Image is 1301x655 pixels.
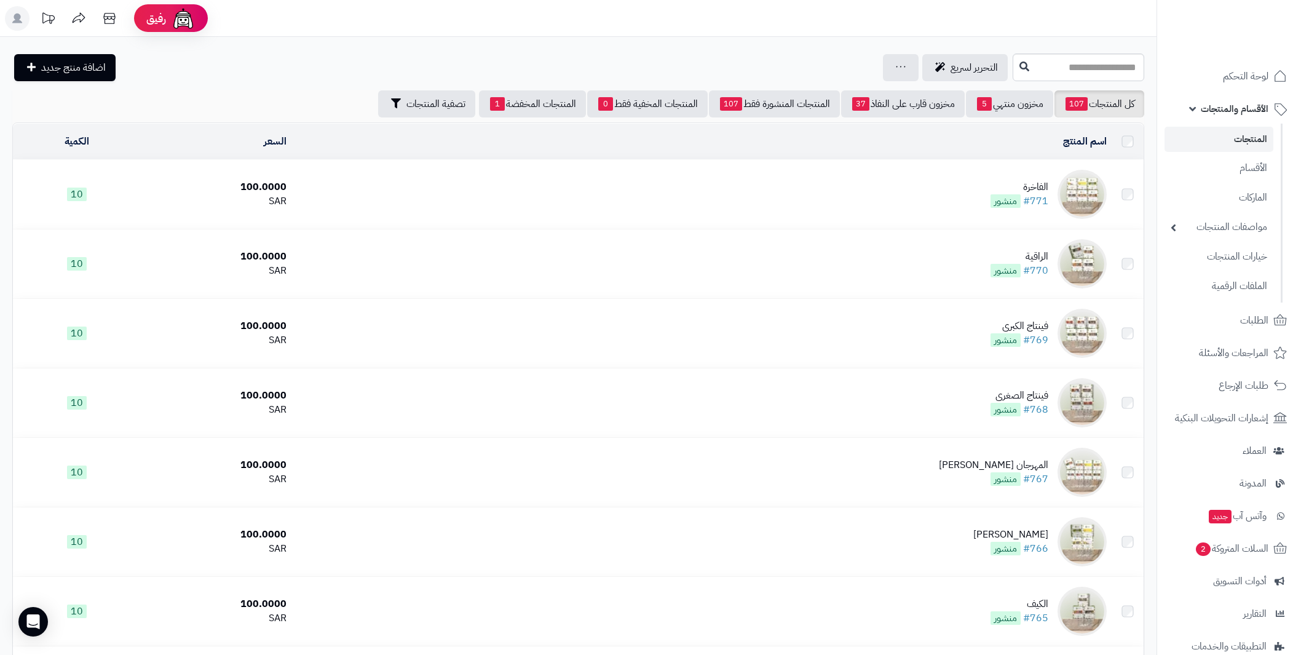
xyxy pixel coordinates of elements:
[1023,541,1048,556] a: #766
[33,6,63,34] a: تحديثات المنصة
[1243,442,1267,459] span: العملاء
[1219,377,1268,394] span: طلبات الإرجاع
[146,597,287,611] div: 100.0000
[709,90,840,117] a: المنتجات المنشورة فقط107
[1165,469,1294,498] a: المدونة
[587,90,708,117] a: المنتجات المخفية فقط0
[1165,214,1273,240] a: مواصفات المنتجات
[991,542,1021,555] span: منشور
[1165,273,1273,300] a: الملفات الرقمية
[479,90,586,117] a: المنتجات المخفضة1
[1023,194,1048,208] a: #771
[146,528,287,542] div: 100.0000
[41,60,106,75] span: اضافة منتج جديد
[1058,170,1107,219] img: الفاخرة
[146,472,287,486] div: SAR
[991,180,1048,194] div: الفاخرة
[146,458,287,472] div: 100.0000
[1195,540,1268,557] span: السلات المتروكة
[841,90,965,117] a: مخزون قارب على النفاذ37
[991,333,1021,347] span: منشور
[1165,62,1294,91] a: لوحة التحكم
[1165,306,1294,335] a: الطلبات
[1209,510,1232,523] span: جديد
[991,319,1048,333] div: فينتاج الكبرى
[991,389,1048,403] div: فينتاج الصغرى
[1175,410,1268,427] span: إشعارات التحويلات البنكية
[991,472,1021,486] span: منشور
[951,60,998,75] span: التحرير لسريع
[1196,542,1211,556] span: 2
[406,97,465,111] span: تصفية المنتجات
[720,97,742,111] span: 107
[146,389,287,403] div: 100.0000
[67,466,87,479] span: 10
[1023,472,1048,486] a: #767
[1217,33,1289,59] img: logo-2.png
[1023,611,1048,625] a: #765
[171,6,196,31] img: ai-face.png
[1165,599,1294,629] a: التقارير
[598,97,613,111] span: 0
[1023,263,1048,278] a: #770
[378,90,475,117] button: تصفية المنتجات
[146,611,287,625] div: SAR
[1240,312,1268,329] span: الطلبات
[490,97,505,111] span: 1
[1058,239,1107,288] img: الراقية
[1058,309,1107,358] img: فينتاج الكبرى
[922,54,1008,81] a: التحرير لسريع
[67,396,87,410] span: 10
[67,605,87,618] span: 10
[146,250,287,264] div: 100.0000
[146,319,287,333] div: 100.0000
[1240,475,1267,492] span: المدونة
[146,333,287,347] div: SAR
[1213,573,1267,590] span: أدوات التسويق
[1201,100,1268,117] span: الأقسام والمنتجات
[146,11,166,26] span: رفيق
[1054,90,1144,117] a: كل المنتجات107
[1023,333,1048,347] a: #769
[146,264,287,278] div: SAR
[65,134,89,149] a: الكمية
[18,607,48,637] div: Open Intercom Messenger
[1192,638,1267,655] span: التطبيقات والخدمات
[1023,402,1048,417] a: #768
[1058,517,1107,566] img: جواهر البن
[146,403,287,417] div: SAR
[1058,378,1107,427] img: فينتاج الصغرى
[991,250,1048,264] div: الراقية
[991,611,1021,625] span: منشور
[264,134,287,149] a: السعر
[991,597,1048,611] div: الكيف
[1063,134,1107,149] a: اسم المنتج
[1165,534,1294,563] a: السلات المتروكة2
[1199,344,1268,362] span: المراجعات والأسئلة
[1058,587,1107,636] img: الكيف
[966,90,1053,117] a: مخزون منتهي5
[1165,338,1294,368] a: المراجعات والأسئلة
[1165,127,1273,152] a: المنتجات
[146,180,287,194] div: 100.0000
[146,542,287,556] div: SAR
[1208,507,1267,525] span: وآتس آب
[991,194,1021,208] span: منشور
[991,403,1021,416] span: منشور
[1066,97,1088,111] span: 107
[67,188,87,201] span: 10
[1165,185,1273,211] a: الماركات
[1165,436,1294,466] a: العملاء
[67,535,87,549] span: 10
[1165,371,1294,400] a: طلبات الإرجاع
[1165,566,1294,596] a: أدوات التسويق
[1223,68,1268,85] span: لوحة التحكم
[973,528,1048,542] div: [PERSON_NAME]
[1058,448,1107,497] img: المهرجان الكولومبي
[1165,403,1294,433] a: إشعارات التحويلات البنكية
[977,97,992,111] span: 5
[852,97,869,111] span: 37
[1165,244,1273,270] a: خيارات المنتجات
[14,54,116,81] a: اضافة منتج جديد
[1165,155,1273,181] a: الأقسام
